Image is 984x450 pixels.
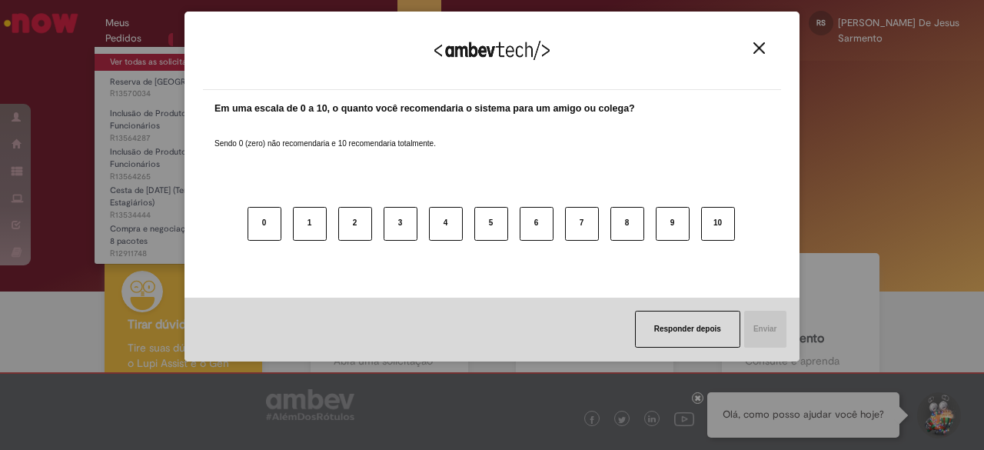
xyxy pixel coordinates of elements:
[635,311,740,348] button: Responder depois
[520,207,553,241] button: 6
[384,207,417,241] button: 3
[429,207,463,241] button: 4
[214,120,436,149] label: Sendo 0 (zero) não recomendaria e 10 recomendaria totalmente.
[565,207,599,241] button: 7
[293,207,327,241] button: 1
[338,207,372,241] button: 2
[610,207,644,241] button: 8
[474,207,508,241] button: 5
[248,207,281,241] button: 0
[434,41,550,60] img: Logo Ambevtech
[656,207,690,241] button: 9
[749,42,770,55] button: Close
[701,207,735,241] button: 10
[214,102,635,116] label: Em uma escala de 0 a 10, o quanto você recomendaria o sistema para um amigo ou colega?
[753,42,765,54] img: Close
